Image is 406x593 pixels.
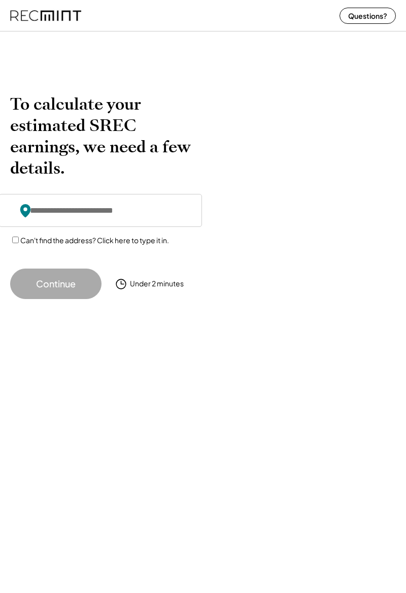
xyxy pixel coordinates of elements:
[20,236,169,245] label: Can't find the address? Click here to type it in.
[200,93,396,254] img: yH5BAEAAAAALAAAAAABAAEAAAIBRAA7
[130,279,184,289] div: Under 2 minutes
[10,93,190,179] h2: To calculate your estimated SREC earnings, we need a few details.
[340,8,396,24] button: Questions?
[10,2,81,29] img: recmint-logotype%403x%20%281%29.jpeg
[10,269,101,299] button: Continue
